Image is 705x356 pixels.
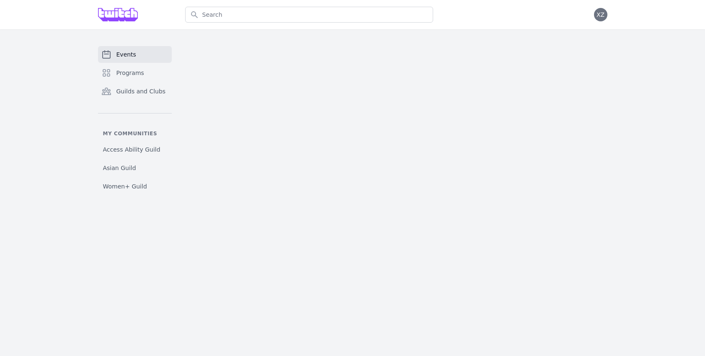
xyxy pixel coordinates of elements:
[98,83,172,100] a: Guilds and Clubs
[103,164,136,172] span: Asian Guild
[98,142,172,157] a: Access Ability Guild
[98,46,172,194] nav: Sidebar
[594,8,607,21] button: XZ
[98,130,172,137] p: My communities
[116,87,166,95] span: Guilds and Clubs
[98,8,138,21] img: Grove
[98,46,172,63] a: Events
[98,64,172,81] a: Programs
[103,145,160,154] span: Access Ability Guild
[103,182,147,191] span: Women+ Guild
[98,179,172,194] a: Women+ Guild
[185,7,433,23] input: Search
[116,50,136,59] span: Events
[116,69,144,77] span: Programs
[98,160,172,175] a: Asian Guild
[597,12,604,18] span: XZ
